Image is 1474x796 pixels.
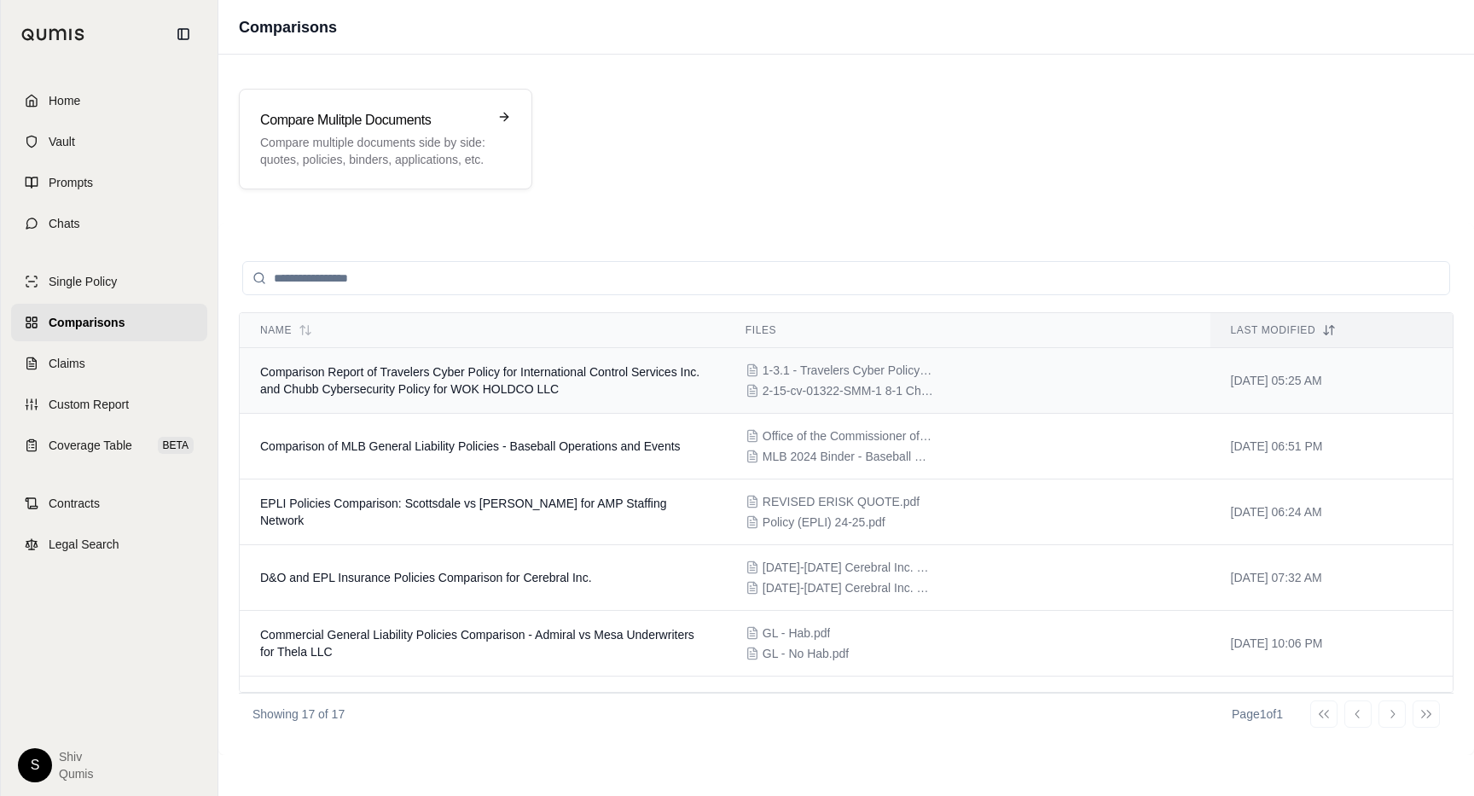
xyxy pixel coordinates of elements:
a: Comparisons [11,304,207,341]
span: Comparison Report of Travelers Cyber Policy for International Control Services Inc. and Chubb Cyb... [260,365,699,396]
span: 11.28.24-11.28.25 Cerebral Inc. Primary D&O-EPL DO7NACNMBU003.pdf [763,559,933,576]
span: Shiv [59,748,93,765]
span: MLB 2024 Binder - Baseball Ops - Events -AL 12.22.23 _POL1000100100241.pdf [763,448,933,465]
span: Office of the Commissioner of Baseball Operation Policy 1000100100241 Final Policy.pdf [763,427,933,444]
div: Name [260,323,705,337]
a: Claims [11,345,207,382]
span: GL - No Hab.pdf [763,645,849,662]
span: BETA [158,437,194,454]
a: Legal Search [11,526,207,563]
p: Showing 17 of 17 [252,706,345,723]
td: [DATE] 05:25 AM [1210,348,1453,414]
span: REVISED ERISK QUOTE.pdf [763,493,920,510]
a: Single Policy [11,263,207,300]
h3: Compare Mulitple Documents [260,110,487,131]
a: Vault [11,123,207,160]
td: [DATE] 06:51 PM [1210,414,1453,479]
a: Prompts [11,164,207,201]
span: IR_COWBELL_Quote110001.pdf [763,690,933,707]
a: Chats [11,205,207,242]
button: Collapse sidebar [170,20,197,48]
span: Policy (EPLI) 24-25.pdf [763,514,885,531]
div: Last modified [1231,323,1432,337]
a: Home [11,82,207,119]
span: Legal Search [49,536,119,553]
span: Coverage Table [49,437,132,454]
h1: Comparisons [239,15,337,39]
span: Comparison of MLB General Liability Policies - Baseball Operations and Events [260,439,681,453]
img: Qumis Logo [21,28,85,41]
span: Chats [49,215,80,232]
span: Custom Report [49,396,129,413]
span: Claims [49,355,85,372]
div: Page 1 of 1 [1232,706,1283,723]
td: [DATE] 10:06 PM [1210,611,1453,677]
span: 2-15-cv-01322-SMM-1 8-1 Chubb Cyber2.pdf [763,382,933,399]
span: Qumis [59,765,93,782]
a: Contracts [11,485,207,522]
span: Comparisons [49,314,125,331]
td: [DATE] 06:24 AM [1210,479,1453,545]
span: 11.28.24-11.28.25 Cerebral Inc. 2xs6 D&O-EPL LHS712888.pdf [763,579,933,596]
td: [DATE] 02:50 AM [1210,677,1453,742]
th: Files [725,313,1210,348]
div: S [18,748,52,782]
span: Commercial General Liability Policies Comparison - Admiral vs Mesa Underwriters for Thela LLC [260,628,694,659]
span: Contracts [49,495,100,512]
td: [DATE] 07:32 AM [1210,545,1453,611]
p: Compare multiple documents side by side: quotes, policies, binders, applications, etc. [260,134,487,168]
a: Coverage TableBETA [11,427,207,464]
span: Home [49,92,80,109]
span: Single Policy [49,273,117,290]
span: EPLI Policies Comparison: Scottsdale vs Hudson for AMP Staffing Network [260,497,666,527]
span: 1-3.1 - Travelers Cyber Policy40.pdf [763,362,933,379]
span: Vault [49,133,75,150]
span: D&O and EPL Insurance Policies Comparison for Cerebral Inc. [260,571,592,584]
span: GL - Hab.pdf [763,625,831,642]
a: Custom Report [11,386,207,423]
span: Prompts [49,174,93,191]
